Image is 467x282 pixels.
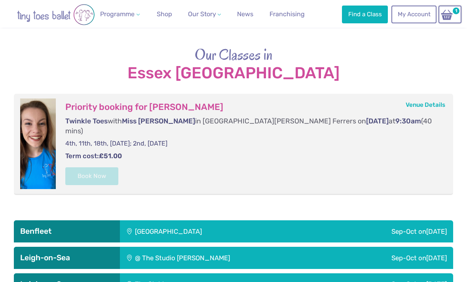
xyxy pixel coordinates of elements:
[65,139,437,148] p: 4th, 11th, 18th, [DATE]; 2nd, [DATE]
[426,254,447,262] span: [DATE]
[120,220,308,242] div: [GEOGRAPHIC_DATA]
[185,6,224,22] a: Our Story
[195,44,273,65] span: Our Classes in
[330,247,453,269] div: Sep-Oct on
[366,117,389,125] span: [DATE]
[157,10,172,18] span: Shop
[20,253,113,263] h3: Leigh-on-Sea
[406,101,445,108] a: Venue Details
[20,227,113,236] h3: Benfleet
[65,151,437,161] p: Term cost:
[308,220,453,242] div: Sep-Oct on
[426,227,447,235] span: [DATE]
[65,116,437,136] p: with in [GEOGRAPHIC_DATA][PERSON_NAME] Ferrers on at (40 mins)
[8,4,103,25] img: tiny toes ballet
[65,117,108,125] span: Twinkle Toes
[188,10,216,18] span: Our Story
[153,6,175,22] a: Shop
[237,10,253,18] span: News
[120,247,330,269] div: @ The Studio [PERSON_NAME]
[97,6,143,22] a: Programme
[342,6,388,23] a: Find a Class
[100,10,135,18] span: Programme
[395,117,421,125] span: 9:30am
[266,6,308,22] a: Franchising
[391,6,437,23] a: My Account
[234,6,256,22] a: News
[65,102,437,113] h3: Priority booking for [PERSON_NAME]
[14,64,453,82] strong: Essex [GEOGRAPHIC_DATA]
[452,6,461,15] span: 1
[122,117,195,125] span: Miss [PERSON_NAME]
[65,167,118,185] button: Book Now
[439,6,461,23] a: 1
[99,152,122,160] strong: £51.00
[270,10,305,18] span: Franchising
